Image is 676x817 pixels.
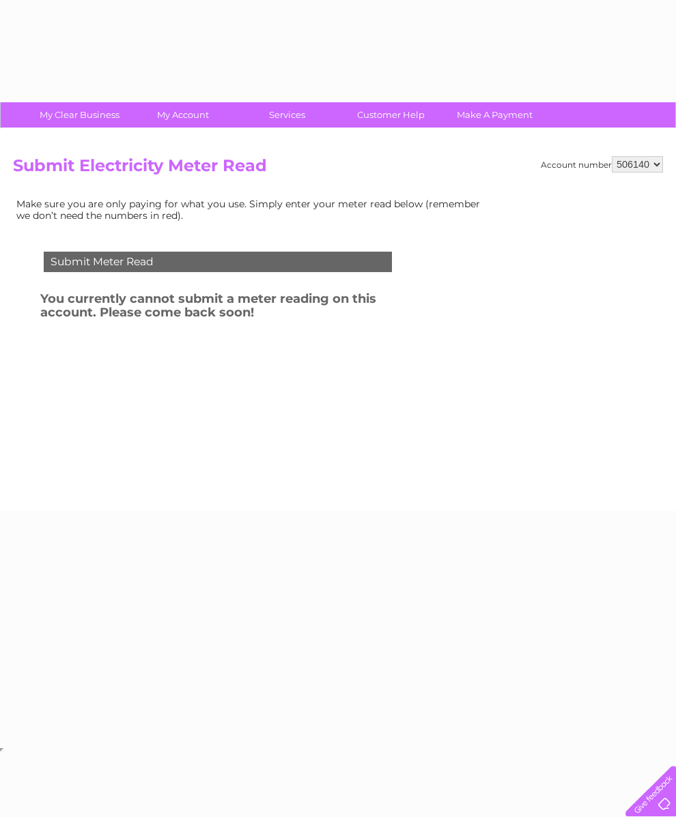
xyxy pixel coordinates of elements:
[23,102,136,128] a: My Clear Business
[13,195,491,224] td: Make sure you are only paying for what you use. Simply enter your meter read below (remember we d...
[40,289,428,327] h3: You currently cannot submit a meter reading on this account. Please come back soon!
[44,252,392,272] div: Submit Meter Read
[541,156,663,173] div: Account number
[438,102,551,128] a: Make A Payment
[13,156,663,182] h2: Submit Electricity Meter Read
[231,102,343,128] a: Services
[127,102,240,128] a: My Account
[335,102,447,128] a: Customer Help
